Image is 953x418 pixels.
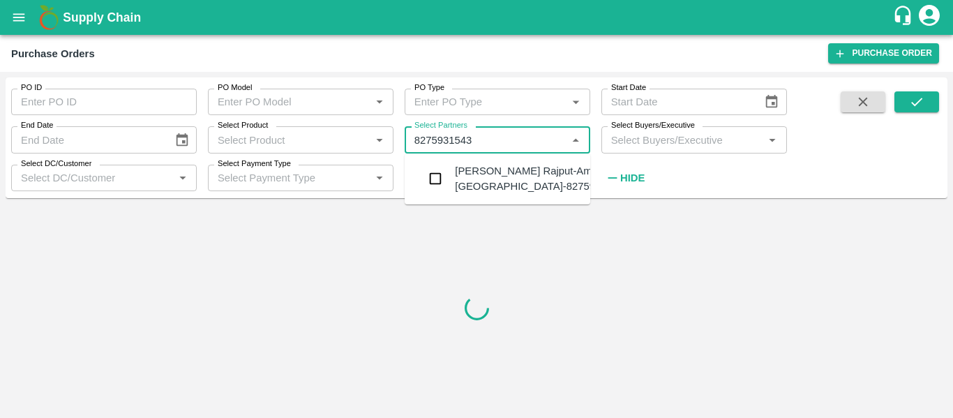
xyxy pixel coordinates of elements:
label: End Date [21,120,53,131]
div: account of current user [917,3,942,32]
b: Supply Chain [63,10,141,24]
div: customer-support [892,5,917,30]
label: Select DC/Customer [21,158,91,170]
button: Open [370,131,389,149]
input: Enter PO ID [11,89,197,115]
input: Select Buyers/Executive [606,130,760,149]
button: Choose date [169,127,195,154]
label: Select Buyers/Executive [611,120,695,131]
label: Start Date [611,82,646,94]
button: Open [566,93,585,111]
a: Purchase Order [828,43,939,64]
label: Select Payment Type [218,158,291,170]
button: Open [370,169,389,187]
div: Purchase Orders [11,45,95,63]
input: Enter PO Model [212,93,366,111]
input: Select Payment Type [212,169,348,187]
button: Open [763,131,781,149]
button: Hide [601,166,649,190]
div: [PERSON_NAME] Rajput-Ambad, [GEOGRAPHIC_DATA]-8275931543 [455,163,624,195]
img: logo [35,3,63,31]
button: open drawer [3,1,35,33]
label: PO ID [21,82,42,94]
input: Start Date [601,89,753,115]
label: Select Product [218,120,268,131]
button: Choose date [758,89,785,115]
strong: Hide [620,172,645,184]
input: Enter PO Type [409,93,563,111]
label: Select Partners [414,120,467,131]
label: PO Model [218,82,253,94]
input: Select Product [212,130,366,149]
input: Select Partners [409,130,563,149]
button: Close [566,131,585,149]
input: End Date [11,126,163,153]
button: Open [174,169,192,187]
a: Supply Chain [63,8,892,27]
label: PO Type [414,82,444,94]
button: Open [370,93,389,111]
input: Select DC/Customer [15,169,170,187]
